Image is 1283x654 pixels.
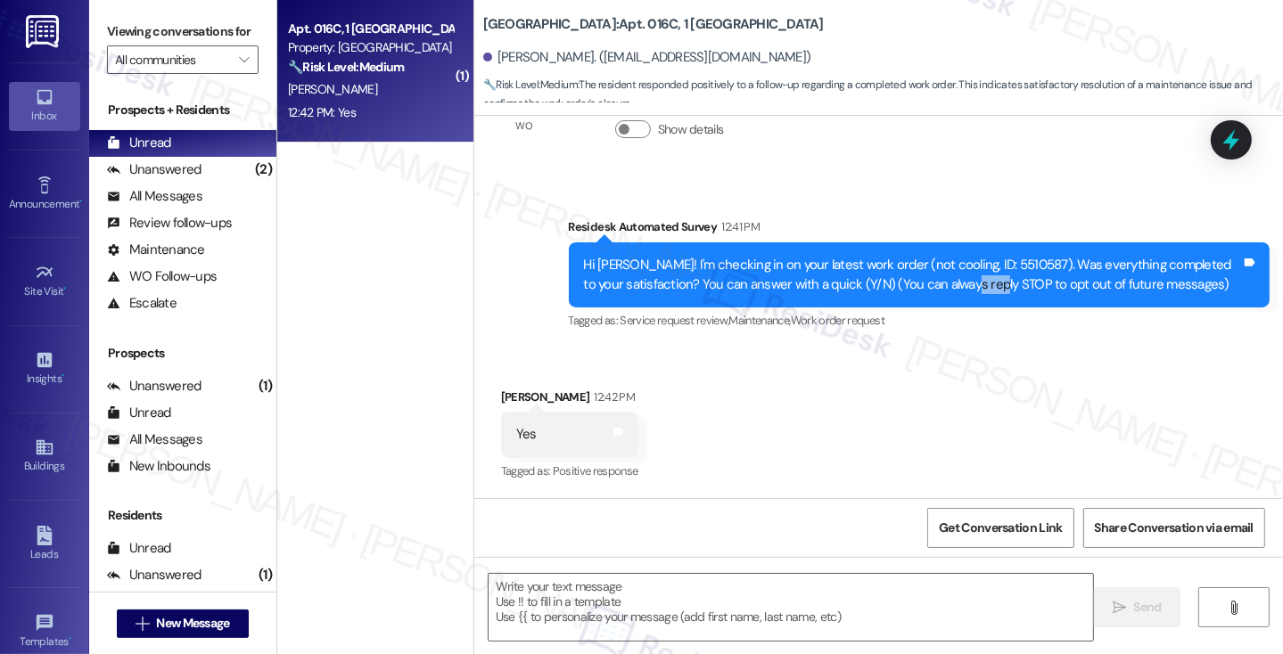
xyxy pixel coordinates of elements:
div: WO Follow-ups [107,267,217,286]
div: [PERSON_NAME]. ([EMAIL_ADDRESS][DOMAIN_NAME]) [483,48,811,67]
strong: 🔧 Risk Level: Medium [288,59,404,75]
input: All communities [115,45,230,74]
b: [GEOGRAPHIC_DATA]: Apt. 016C, 1 [GEOGRAPHIC_DATA] [483,15,824,34]
div: Residesk Automated Survey [569,217,1270,242]
div: Prospects + Residents [89,101,276,119]
div: Unanswered [107,566,201,585]
span: • [62,370,64,382]
a: Leads [9,520,80,568]
span: : The resident responded positively to a follow-up regarding a completed work order. This indicat... [483,76,1283,114]
div: Tagged as: [501,458,638,484]
div: Apt. 016C, 1 [GEOGRAPHIC_DATA] [288,20,453,38]
div: WO [515,117,532,135]
span: Positive response [553,463,638,478]
i:  [1113,601,1126,615]
div: (1) [254,561,276,589]
div: Unanswered [107,160,201,179]
div: 12:42 PM: Yes [288,104,356,120]
span: Service request review , [620,313,728,328]
div: Unanswered [107,377,201,396]
div: 12:42 PM [589,388,635,406]
span: • [79,195,82,208]
span: Maintenance , [728,313,790,328]
div: Unread [107,539,171,558]
div: Maintenance [107,241,205,259]
a: Site Visit • [9,258,80,306]
button: Send [1094,587,1180,627]
div: Prospects [89,344,276,363]
div: Unread [107,404,171,422]
span: Get Conversation Link [939,519,1062,537]
div: 12:41 PM [717,217,760,236]
i:  [239,53,249,67]
label: Viewing conversations for [107,18,259,45]
img: ResiDesk Logo [26,15,62,48]
div: New Inbounds [107,457,210,476]
span: Send [1134,598,1162,617]
strong: 🔧 Risk Level: Medium [483,78,578,92]
span: [PERSON_NAME] [288,81,377,97]
div: Unread [107,134,171,152]
a: Inbox [9,82,80,130]
div: (1) [254,372,276,400]
div: Review follow-ups [107,214,232,233]
i:  [1227,601,1240,615]
div: Escalate [107,294,177,313]
a: Insights • [9,345,80,393]
div: Yes [516,425,537,444]
span: • [64,282,67,295]
span: • [69,633,71,645]
a: Buildings [9,432,80,480]
div: (2) [251,156,276,184]
span: Share Conversation via email [1095,519,1254,537]
span: Work order request [791,313,884,328]
div: Hi [PERSON_NAME]! I'm checking in on your latest work order (not cooling, ID: 5510587). Was every... [584,256,1241,294]
div: Residents [89,506,276,525]
div: [PERSON_NAME] [501,388,638,413]
div: Property: [GEOGRAPHIC_DATA] [288,38,453,57]
div: Tagged as: [569,307,1270,333]
i:  [136,617,149,631]
label: Show details [658,120,724,139]
button: Get Conversation Link [927,508,1073,548]
button: Share Conversation via email [1083,508,1265,548]
span: New Message [156,614,229,633]
button: New Message [117,609,249,638]
div: All Messages [107,187,202,206]
div: All Messages [107,430,202,449]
